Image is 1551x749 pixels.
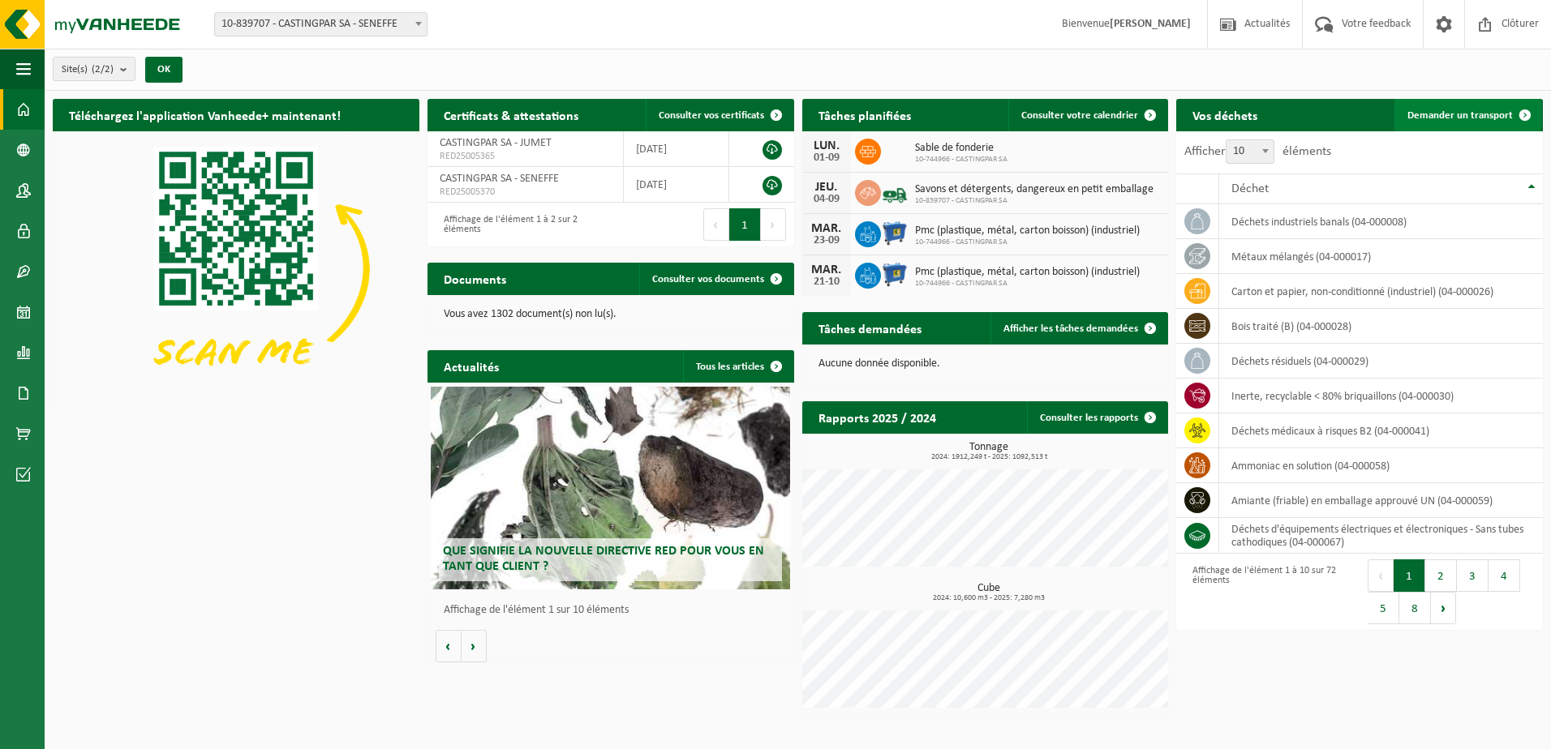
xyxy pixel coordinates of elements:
button: 4 [1489,559,1520,592]
span: Afficher les tâches demandées [1003,323,1138,334]
button: 1 [1394,559,1425,592]
td: déchets résiduels (04-000029) [1219,344,1543,379]
div: JEU. [810,181,843,194]
span: 10 [1226,139,1274,164]
div: Affichage de l'élément 1 à 2 sur 2 éléments [436,207,603,242]
a: Demander un transport [1394,99,1541,131]
button: Site(s)(2/2) [53,57,135,81]
td: amiante (friable) en emballage approuvé UN (04-000059) [1219,483,1543,518]
button: 3 [1457,559,1489,592]
a: Que signifie la nouvelle directive RED pour vous en tant que client ? [431,387,790,589]
p: Vous avez 1302 document(s) non lu(s). [444,309,778,320]
button: 8 [1399,592,1431,624]
span: 10-744966 - CASTINGPAR SA [915,279,1140,289]
h2: Actualités [427,350,515,382]
a: Afficher les tâches demandées [990,312,1166,345]
button: Volgende [462,630,487,662]
h2: Téléchargez l'application Vanheede+ maintenant! [53,99,357,131]
h2: Certificats & attestations [427,99,595,131]
div: 01-09 [810,152,843,164]
span: Savons et détergents, dangereux en petit emballage [915,183,1154,196]
td: [DATE] [624,131,729,167]
span: CASTINGPAR SA - JUMET [440,137,552,149]
p: Aucune donnée disponible. [818,358,1153,370]
td: déchets d'équipements électriques et électroniques - Sans tubes cathodiques (04-000067) [1219,518,1543,554]
h3: Cube [810,583,1169,602]
h2: Tâches demandées [802,312,938,344]
count: (2/2) [92,64,114,75]
div: MAR. [810,263,843,276]
span: 2024: 10,600 m3 - 2025: 7,280 m3 [810,594,1169,602]
h2: Tâches planifiées [802,99,927,131]
td: déchets industriels banals (04-000008) [1219,204,1543,239]
img: WB-0660-HPE-BE-01 [881,219,909,246]
td: inerte, recyclable < 80% briquaillons (04-000030) [1219,379,1543,413]
button: OK [145,57,183,83]
span: Sable de fonderie [915,142,1008,155]
h3: Tonnage [810,442,1169,461]
span: Déchet [1231,182,1269,195]
a: Consulter vos certificats [646,99,793,131]
td: Ammoniac en solution (04-000058) [1219,448,1543,483]
span: Demander un transport [1407,110,1513,121]
a: Consulter vos documents [639,263,793,295]
button: 2 [1425,559,1457,592]
a: Tous les articles [683,350,793,383]
span: 2024: 1912,249 t - 2025: 1092,513 t [810,453,1169,461]
span: Que signifie la nouvelle directive RED pour vous en tant que client ? [443,545,764,573]
td: carton et papier, non-conditionné (industriel) (04-000026) [1219,274,1543,309]
span: Consulter vos certificats [659,110,764,121]
td: bois traité (B) (04-000028) [1219,309,1543,344]
h2: Documents [427,263,522,294]
div: LUN. [810,139,843,152]
img: Download de VHEPlus App [53,131,419,406]
h2: Vos déchets [1176,99,1274,131]
label: Afficher éléments [1184,145,1331,158]
span: 10 [1227,140,1274,163]
button: 5 [1368,592,1399,624]
span: 10-839707 - CASTINGPAR SA - SENEFFE [215,13,427,36]
div: Affichage de l'élément 1 à 10 sur 72 éléments [1184,558,1351,626]
span: 10-744966 - CASTINGPAR SA [915,238,1140,247]
button: Previous [703,208,729,241]
button: Vorige [436,630,462,662]
span: Site(s) [62,58,114,82]
button: 1 [729,208,761,241]
span: 10-839707 - CASTINGPAR SA - SENEFFE [214,12,427,36]
h2: Rapports 2025 / 2024 [802,401,952,433]
span: 10-744966 - CASTINGPAR SA [915,155,1008,165]
a: Consulter les rapports [1027,401,1166,434]
span: 10-839707 - CASTINGPAR SA [915,196,1154,206]
span: RED25005365 [440,150,612,163]
div: 23-09 [810,235,843,246]
div: 21-10 [810,276,843,288]
span: Pmc (plastique, métal, carton boisson) (industriel) [915,225,1140,238]
p: Affichage de l'élément 1 sur 10 éléments [444,605,786,616]
span: CASTINGPAR SA - SENEFFE [440,173,559,185]
button: Next [761,208,786,241]
td: déchets médicaux à risques B2 (04-000041) [1219,413,1543,448]
span: Pmc (plastique, métal, carton boisson) (industriel) [915,266,1140,279]
a: Consulter votre calendrier [1008,99,1166,131]
td: métaux mélangés (04-000017) [1219,239,1543,274]
span: Consulter votre calendrier [1021,110,1138,121]
span: RED25005370 [440,186,612,199]
button: Previous [1368,559,1394,592]
div: MAR. [810,222,843,235]
strong: [PERSON_NAME] [1110,18,1191,30]
button: Next [1431,592,1456,624]
div: 04-09 [810,194,843,205]
td: [DATE] [624,167,729,203]
span: Consulter vos documents [652,274,764,285]
img: WB-0660-HPE-BE-01 [881,260,909,288]
img: BL-LQ-LV [881,178,909,205]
